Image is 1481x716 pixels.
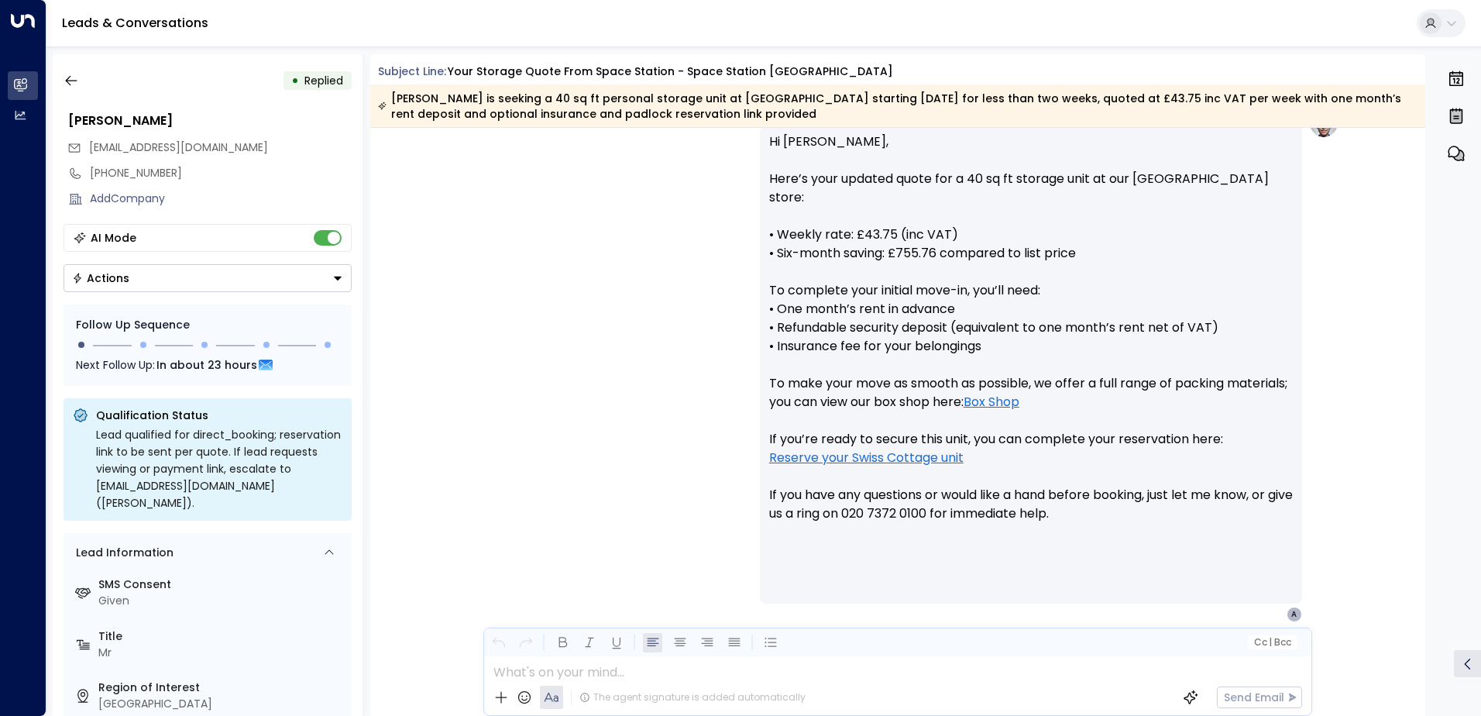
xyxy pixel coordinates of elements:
[98,593,345,609] div: Given
[98,628,345,645] label: Title
[64,264,352,292] button: Actions
[91,230,136,246] div: AI Mode
[90,191,352,207] div: AddCompany
[156,356,257,373] span: In about 23 hours
[448,64,893,80] div: Your storage quote from Space Station - Space Station [GEOGRAPHIC_DATA]
[489,633,508,652] button: Undo
[89,139,268,156] span: ashleycouque@googlemail.com
[96,426,342,511] div: Lead qualified for direct_booking; reservation link to be sent per quote. If lead requests viewin...
[769,449,964,467] a: Reserve your Swiss Cottage unit
[378,91,1417,122] div: [PERSON_NAME] is seeking a 40 sq ft personal storage unit at [GEOGRAPHIC_DATA] starting [DATE] fo...
[964,393,1019,411] a: Box Shop
[62,14,208,32] a: Leads & Conversations
[98,645,345,661] div: Mr
[64,264,352,292] div: Button group with a nested menu
[516,633,535,652] button: Redo
[96,408,342,423] p: Qualification Status
[90,165,352,181] div: [PHONE_NUMBER]
[378,64,446,79] span: Subject Line:
[1287,607,1302,622] div: A
[291,67,299,95] div: •
[1247,635,1297,650] button: Cc|Bcc
[76,317,339,333] div: Follow Up Sequence
[304,73,343,88] span: Replied
[68,112,352,130] div: [PERSON_NAME]
[579,690,806,704] div: The agent signature is added automatically
[72,271,129,285] div: Actions
[769,133,1293,542] p: Hi [PERSON_NAME], Here’s your updated quote for a 40 sq ft storage unit at our [GEOGRAPHIC_DATA] ...
[70,545,174,561] div: Lead Information
[1253,637,1290,648] span: Cc Bcc
[1269,637,1272,648] span: |
[98,577,345,593] label: SMS Consent
[98,696,345,712] div: [GEOGRAPHIC_DATA]
[98,680,345,696] label: Region of Interest
[76,356,339,373] div: Next Follow Up:
[89,139,268,155] span: [EMAIL_ADDRESS][DOMAIN_NAME]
